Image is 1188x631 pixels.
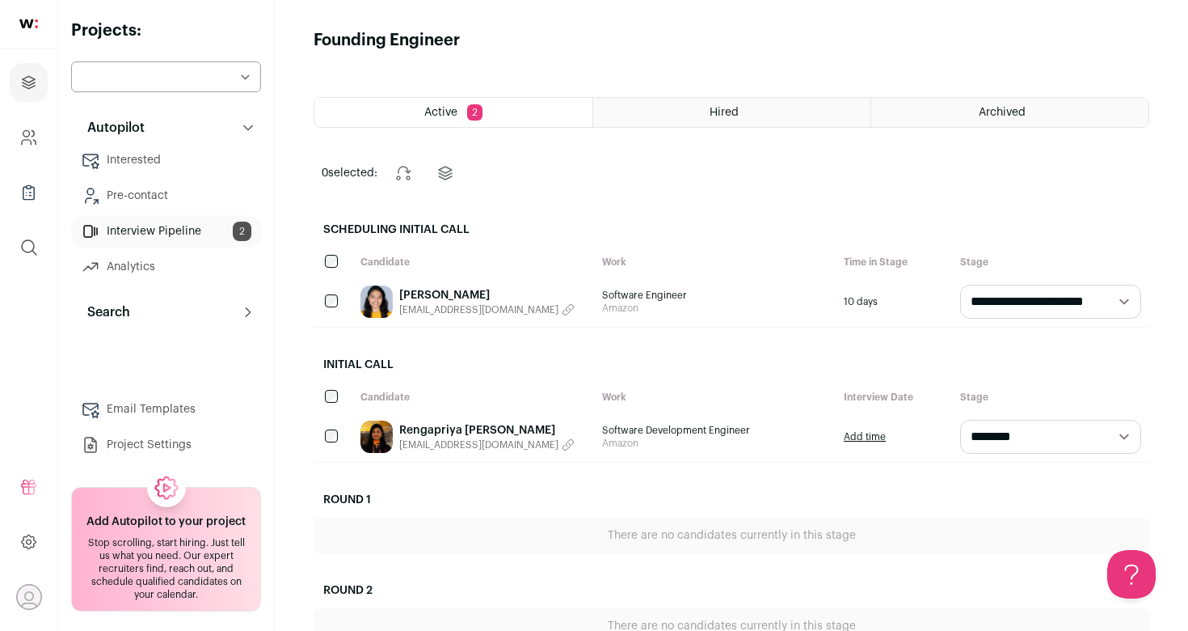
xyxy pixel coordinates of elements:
span: selected: [322,165,377,181]
a: Company Lists [10,173,48,212]
div: Stage [952,248,1149,277]
button: [EMAIL_ADDRESS][DOMAIN_NAME] [399,438,575,451]
button: [EMAIL_ADDRESS][DOMAIN_NAME] [399,303,575,316]
a: Add time [844,430,886,443]
a: Pre-contact [71,180,261,212]
span: Amazon [602,302,828,315]
div: 10 days [836,277,952,327]
span: Hired [710,107,739,118]
div: Work [594,383,836,412]
div: Candidate [352,383,594,412]
div: There are no candidates currently in this stage [314,518,1149,553]
span: Software Engineer [602,289,828,302]
span: Archived [979,107,1026,118]
a: Interview Pipeline2 [71,215,261,248]
span: [EMAIL_ADDRESS][DOMAIN_NAME] [399,303,558,316]
button: Search [71,296,261,328]
a: Add Autopilot to your project Stop scrolling, start hiring. Just tell us what you need. Our exper... [71,487,261,612]
a: Project Settings [71,429,261,461]
p: Search [78,303,130,322]
h1: Founding Engineer [314,29,460,52]
h2: Scheduling Initial Call [314,212,1149,248]
div: Stage [952,383,1149,412]
a: Company and ATS Settings [10,118,48,157]
h2: Round 1 [314,482,1149,518]
div: Stop scrolling, start hiring. Just tell us what you need. Our expert recruiters find, reach out, ... [82,536,251,601]
span: 2 [467,104,482,121]
h2: Initial Call [314,347,1149,383]
button: Open dropdown [16,584,42,610]
span: Amazon [602,437,828,450]
a: Email Templates [71,393,261,426]
a: Archived [871,98,1148,127]
span: Active [424,107,457,118]
span: Software Development Engineer [602,424,828,437]
a: Analytics [71,251,261,283]
div: Work [594,248,836,277]
div: Time in Stage [836,248,952,277]
button: Autopilot [71,112,261,144]
h2: Round 2 [314,573,1149,608]
span: [EMAIL_ADDRESS][DOMAIN_NAME] [399,438,558,451]
a: [PERSON_NAME] [399,287,575,303]
iframe: Help Scout Beacon - Open [1107,550,1156,599]
a: Rengapriya [PERSON_NAME] [399,422,575,438]
a: Projects [10,63,48,102]
h2: Add Autopilot to your project [86,514,246,530]
a: Interested [71,144,261,176]
img: 6f0e7da840f16d318ceaccb668087cdc6a7538d4831802f6a7b6c0967e2793fd.jpg [360,286,393,318]
img: wellfound-shorthand-0d5821cbd27db2630d0214b213865d53afaa358527fdda9d0ea32b1df1b89c2c.svg [19,19,38,28]
img: b05c3c622b764262c11158c7fe6b2c9f96f380eb73ab4dad9e7af927a7c2f6c5.jpg [360,421,393,453]
span: 0 [322,167,328,179]
span: 2 [233,222,251,241]
div: Candidate [352,248,594,277]
div: Interview Date [836,383,952,412]
a: Hired [593,98,870,127]
h2: Projects: [71,19,261,42]
p: Autopilot [78,118,145,138]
